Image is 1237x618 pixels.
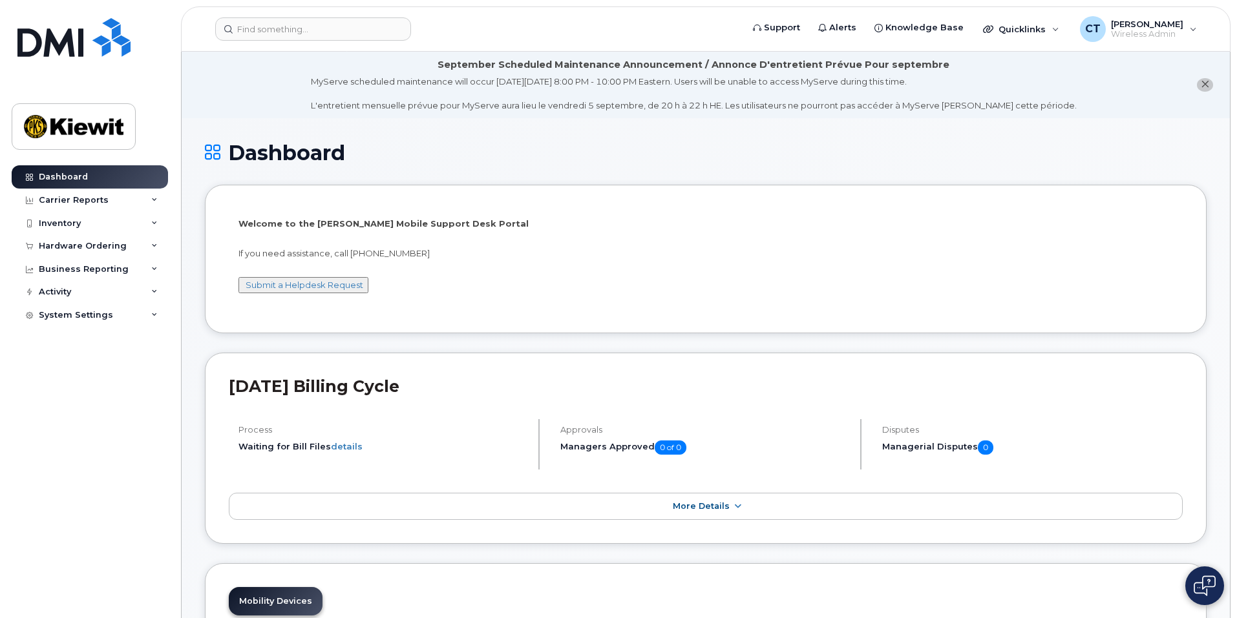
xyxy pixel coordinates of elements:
p: If you need assistance, call [PHONE_NUMBER] [238,247,1173,260]
a: details [331,441,363,451]
img: Open chat [1194,575,1216,596]
button: close notification [1197,78,1213,92]
a: Mobility Devices [229,587,322,615]
h5: Managers Approved [560,440,849,455]
h1: Dashboard [205,141,1207,164]
p: Welcome to the [PERSON_NAME] Mobile Support Desk Portal [238,218,1173,230]
li: Waiting for Bill Files [238,440,527,453]
h4: Approvals [560,425,849,435]
h4: Disputes [882,425,1183,435]
h5: Managerial Disputes [882,440,1183,455]
h2: [DATE] Billing Cycle [229,376,1183,396]
div: September Scheduled Maintenance Announcement / Annonce D'entretient Prévue Pour septembre [438,58,949,72]
span: 0 of 0 [655,440,686,455]
div: MyServe scheduled maintenance will occur [DATE][DATE] 8:00 PM - 10:00 PM Eastern. Users will be u... [311,76,1077,112]
span: More Details [673,501,730,511]
h4: Process [238,425,527,435]
span: 0 [978,440,993,455]
a: Submit a Helpdesk Request [246,280,363,290]
button: Submit a Helpdesk Request [238,277,368,293]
